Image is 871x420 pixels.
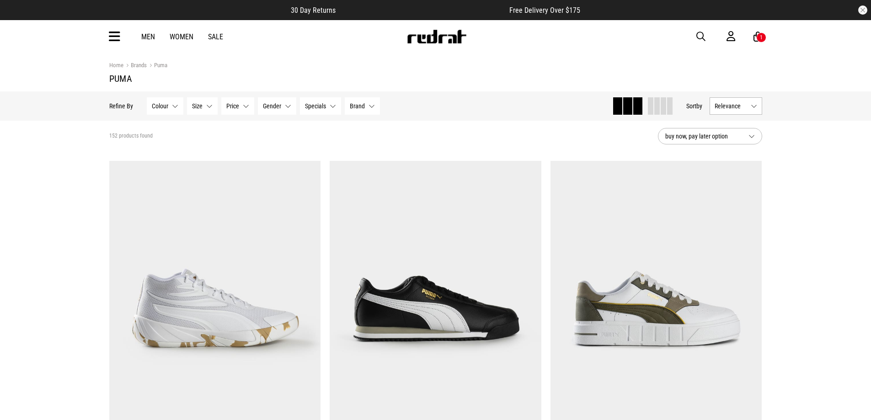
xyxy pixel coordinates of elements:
span: by [696,102,702,110]
a: Women [170,32,193,41]
span: 30 Day Returns [291,6,336,15]
a: Men [141,32,155,41]
p: Refine By [109,102,133,110]
button: buy now, pay later option [658,128,762,144]
span: Colour [152,102,168,110]
button: Relevance [710,97,762,115]
button: Sortby [686,101,702,112]
span: buy now, pay later option [665,131,741,142]
span: Size [192,102,203,110]
div: 1 [760,34,763,41]
span: Free Delivery Over $175 [509,6,580,15]
span: Specials [305,102,326,110]
a: Home [109,62,123,69]
span: Price [226,102,239,110]
a: Brands [123,62,147,70]
a: Puma [147,62,167,70]
button: Colour [147,97,183,115]
a: 1 [753,32,762,42]
img: Redrat logo [406,30,467,43]
button: Brand [345,97,380,115]
button: Specials [300,97,341,115]
span: Gender [263,102,281,110]
a: Sale [208,32,223,41]
span: 152 products found [109,133,153,140]
span: Relevance [715,102,747,110]
h1: Puma [109,73,762,84]
button: Price [221,97,254,115]
button: Gender [258,97,296,115]
iframe: Customer reviews powered by Trustpilot [354,5,491,15]
span: Brand [350,102,365,110]
button: Size [187,97,218,115]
